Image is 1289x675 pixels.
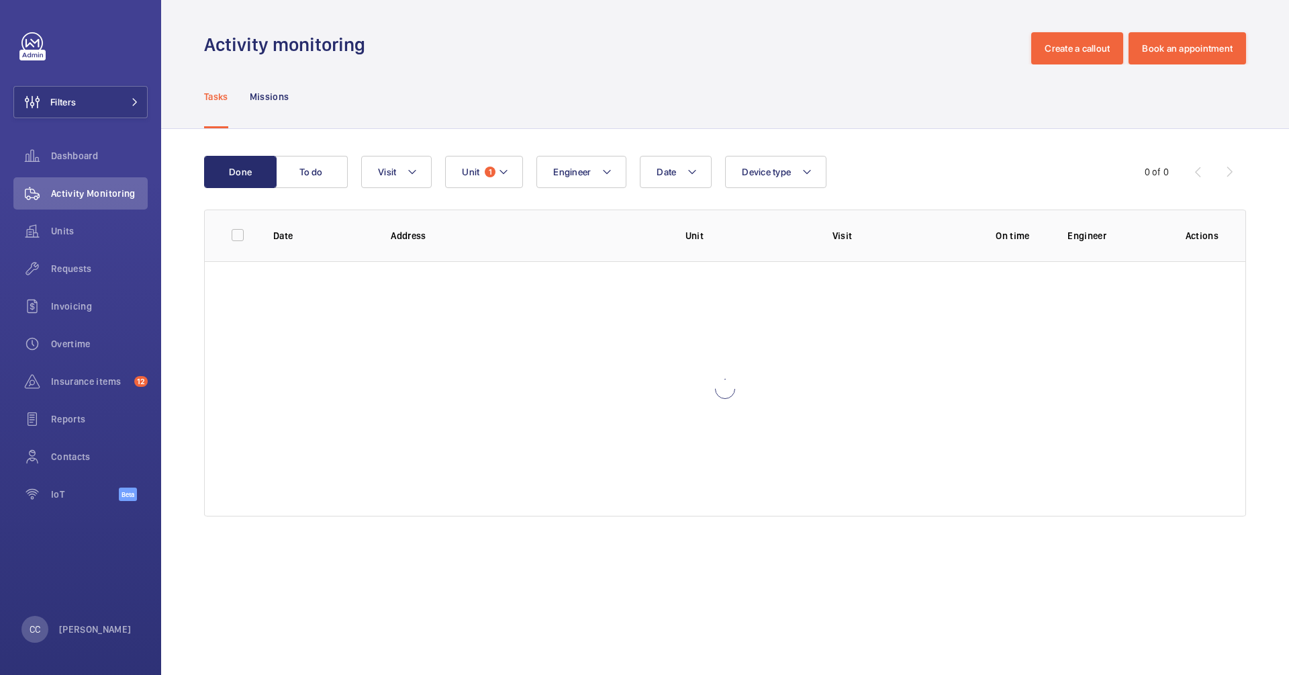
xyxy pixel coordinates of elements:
p: Date [273,229,369,242]
span: Invoicing [51,300,148,313]
span: Beta [119,488,137,501]
span: Activity Monitoring [51,187,148,200]
button: Filters [13,86,148,118]
span: Requests [51,262,148,275]
button: Book an appointment [1129,32,1246,64]
button: Engineer [536,156,626,188]
button: Unit1 [445,156,523,188]
p: Tasks [204,90,228,103]
button: Device type [725,156,826,188]
p: Visit [832,229,958,242]
span: Visit [378,167,396,177]
span: 1 [485,167,495,177]
p: CC [30,623,40,636]
button: Done [204,156,277,188]
div: 0 of 0 [1145,165,1169,179]
span: Reports [51,412,148,426]
button: Date [640,156,712,188]
h1: Activity monitoring [204,32,373,57]
span: 12 [134,376,148,387]
span: Insurance items [51,375,129,388]
span: Overtime [51,337,148,351]
span: Units [51,224,148,238]
span: Engineer [553,167,591,177]
p: Engineer [1067,229,1163,242]
span: IoT [51,488,119,501]
button: Create a callout [1031,32,1123,64]
span: Device type [742,167,791,177]
p: On time [980,229,1046,242]
span: Contacts [51,450,148,463]
p: [PERSON_NAME] [59,623,132,636]
p: Missions [250,90,289,103]
p: Unit [685,229,811,242]
span: Filters [50,95,76,109]
span: Dashboard [51,149,148,163]
span: Date [657,167,676,177]
button: To do [275,156,348,188]
p: Actions [1186,229,1219,242]
p: Address [391,229,663,242]
button: Visit [361,156,432,188]
span: Unit [462,167,479,177]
